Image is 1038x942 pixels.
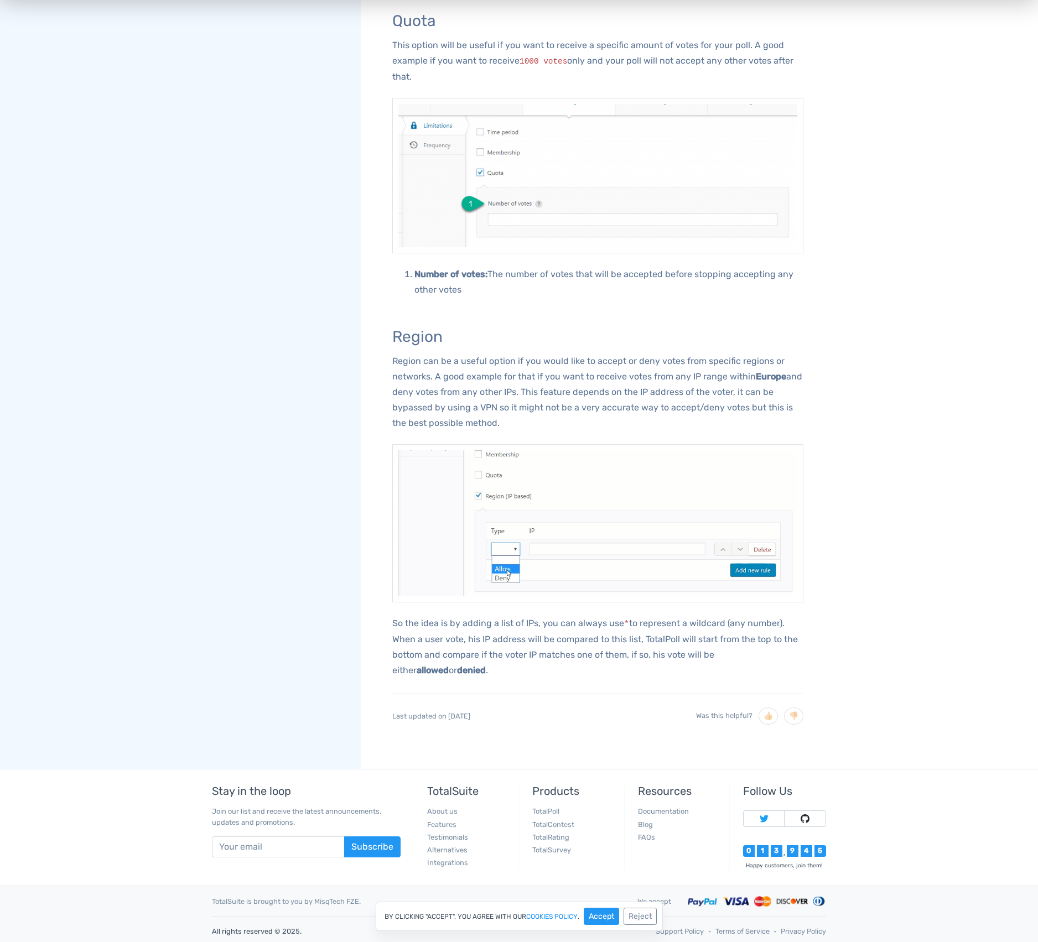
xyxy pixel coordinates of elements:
[688,895,826,908] img: Accepted payment methods
[638,807,689,815] a: Documentation
[774,926,776,936] span: ‐
[520,57,567,66] code: 1000 votes
[801,845,812,857] div: 4
[638,833,655,841] a: FAQs
[771,845,782,857] div: 3
[414,267,803,298] p: The number of votes that will be accepted before stopping accepting any other votes
[781,926,826,936] a: Privacy Policy
[532,833,569,841] a: TotalRating
[708,926,710,936] span: ‐
[212,785,401,797] h5: Stay in the loop
[756,371,786,382] b: Europe
[427,846,468,854] a: Alternatives
[743,785,826,797] h5: Follow Us
[784,707,803,725] button: 👎🏻
[427,833,468,841] a: Testimonials
[414,269,487,279] b: Number of votes:
[532,846,571,854] a: TotalSurvey
[743,845,755,857] div: 0
[212,836,345,857] input: Your email
[743,861,826,870] div: Happy customers, join them!
[457,665,486,675] b: denied
[696,711,752,720] span: Was this helpful?
[638,785,721,797] h5: Resources
[392,38,803,85] p: This option will be useful if you want to receive a specific amount of votes for your poll. A goo...
[392,329,803,346] h3: Region
[532,807,559,815] a: TotalPoll
[427,858,468,867] a: Integrations
[417,665,449,675] b: allowed
[392,694,803,738] div: Last updated on [DATE]
[584,908,619,925] button: Accept
[638,820,653,829] a: Blog
[782,850,787,857] div: ,
[760,814,769,823] img: Follow TotalSuite on Twitter
[427,820,456,829] a: Features
[532,785,615,797] h5: Products
[204,896,629,907] div: TotalSuite is brought to you by MisqTech FZE.
[629,896,679,907] div: We accept
[715,926,770,936] a: Terms of Service
[212,806,401,827] p: Join our list and receive the latest announcements, updates and promotions.
[759,707,778,725] button: 👍🏻
[344,836,401,857] button: Subscribe
[656,926,704,936] a: Support Policy
[392,444,803,603] img: Region limitation
[212,926,511,936] p: All rights reserved © 2025.
[814,845,826,857] div: 5
[392,353,803,431] p: Region can be a useful option if you would like to accept or deny votes from specific regions or ...
[624,908,657,925] button: Reject
[427,807,458,815] a: About us
[392,13,803,30] h3: Quota
[787,845,798,857] div: 9
[801,814,809,823] img: Follow TotalSuite on Github
[427,785,510,797] h5: TotalSuite
[532,820,574,829] a: TotalContest
[376,902,663,931] div: By clicking "Accept", you agree with our .
[392,98,803,253] img: Quota limitation
[392,616,803,678] p: So the idea is by adding a list of IPs, you can always use to represent a wildcard (any number). ...
[757,845,769,857] div: 1
[526,913,578,920] a: cookies policy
